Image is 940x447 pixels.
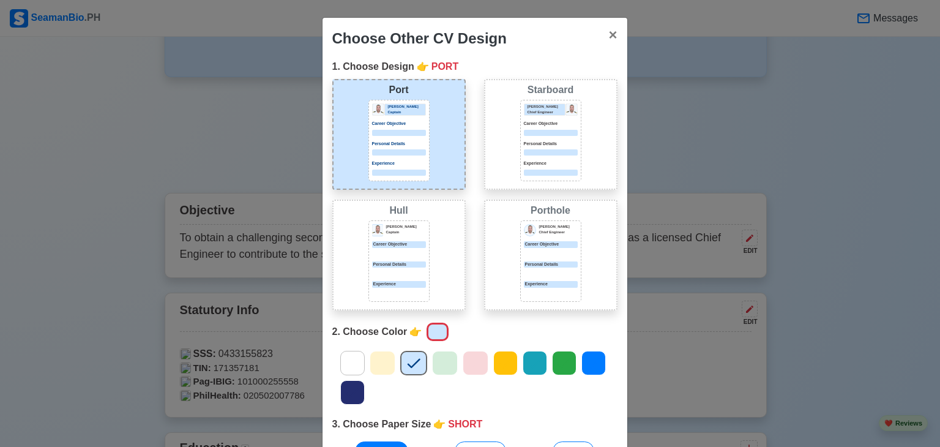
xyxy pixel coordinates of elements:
[528,104,565,110] p: [PERSON_NAME]
[539,230,578,235] p: Chief Engineer
[372,160,426,167] p: Experience
[372,281,426,288] p: Experience
[336,83,462,97] div: Port
[372,141,426,148] p: Personal Details
[528,110,565,115] p: Chief Engineer
[332,417,617,432] div: 3. Choose Paper Size
[539,224,578,230] p: [PERSON_NAME]
[372,261,426,268] p: Personal Details
[524,241,578,248] div: Career Objective
[524,261,578,268] div: Personal Details
[336,203,462,218] div: Hull
[488,83,614,97] div: Starboard
[431,59,458,74] span: PORT
[409,325,422,339] span: point
[608,26,617,43] span: ×
[372,241,426,248] p: Career Objective
[332,59,617,74] div: 1. Choose Design
[524,281,578,288] div: Experience
[433,417,446,432] span: point
[488,203,614,218] div: Porthole
[448,417,482,432] span: SHORT
[386,224,426,230] p: [PERSON_NAME]
[524,141,578,148] p: Personal Details
[524,160,578,167] p: Experience
[332,28,507,50] div: Choose Other CV Design
[417,59,429,74] span: point
[372,121,426,127] p: Career Objective
[386,230,426,235] p: Captain
[388,110,425,115] p: Captain
[524,121,578,127] p: Career Objective
[388,104,425,110] p: [PERSON_NAME]
[332,320,617,344] div: 2. Choose Color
